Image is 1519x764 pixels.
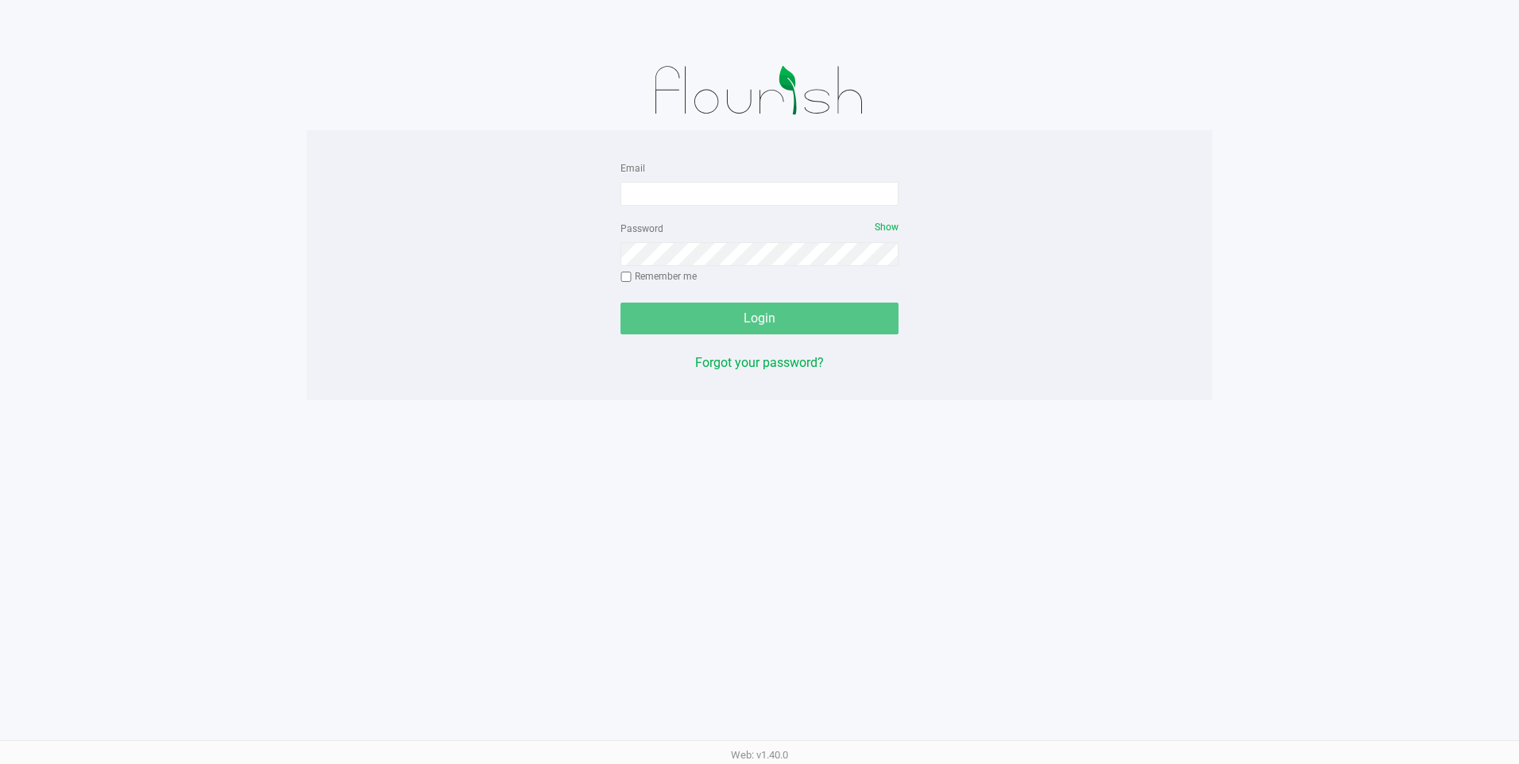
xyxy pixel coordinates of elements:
span: Show [875,222,899,233]
button: Forgot your password? [695,353,824,372]
span: Web: v1.40.0 [731,749,788,761]
label: Email [620,161,645,176]
label: Password [620,222,663,236]
label: Remember me [620,269,697,284]
input: Remember me [620,272,632,283]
